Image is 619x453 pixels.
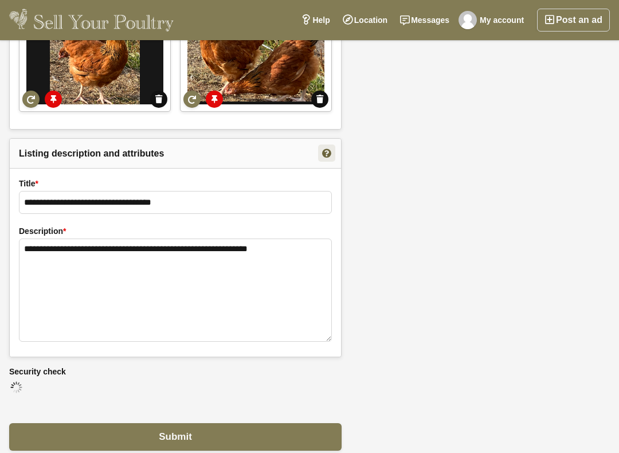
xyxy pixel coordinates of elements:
[459,11,477,29] img: Karen Whittle
[159,431,192,442] span: Submit
[10,139,341,168] h2: Listing description and attributes
[456,9,530,32] a: My account
[295,9,336,32] a: Help
[19,178,332,190] label: Title
[150,91,167,108] a: Delete
[183,91,201,108] a: Rotate image
[22,91,40,108] a: Rotate image
[9,423,342,451] button: Submit
[336,9,394,32] a: Location
[537,9,610,32] a: Post an ad
[9,366,342,378] label: Security check
[19,225,332,237] label: Description
[311,91,328,108] a: Delete
[9,9,174,32] img: Sell Your Poultry
[394,9,456,32] a: Messages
